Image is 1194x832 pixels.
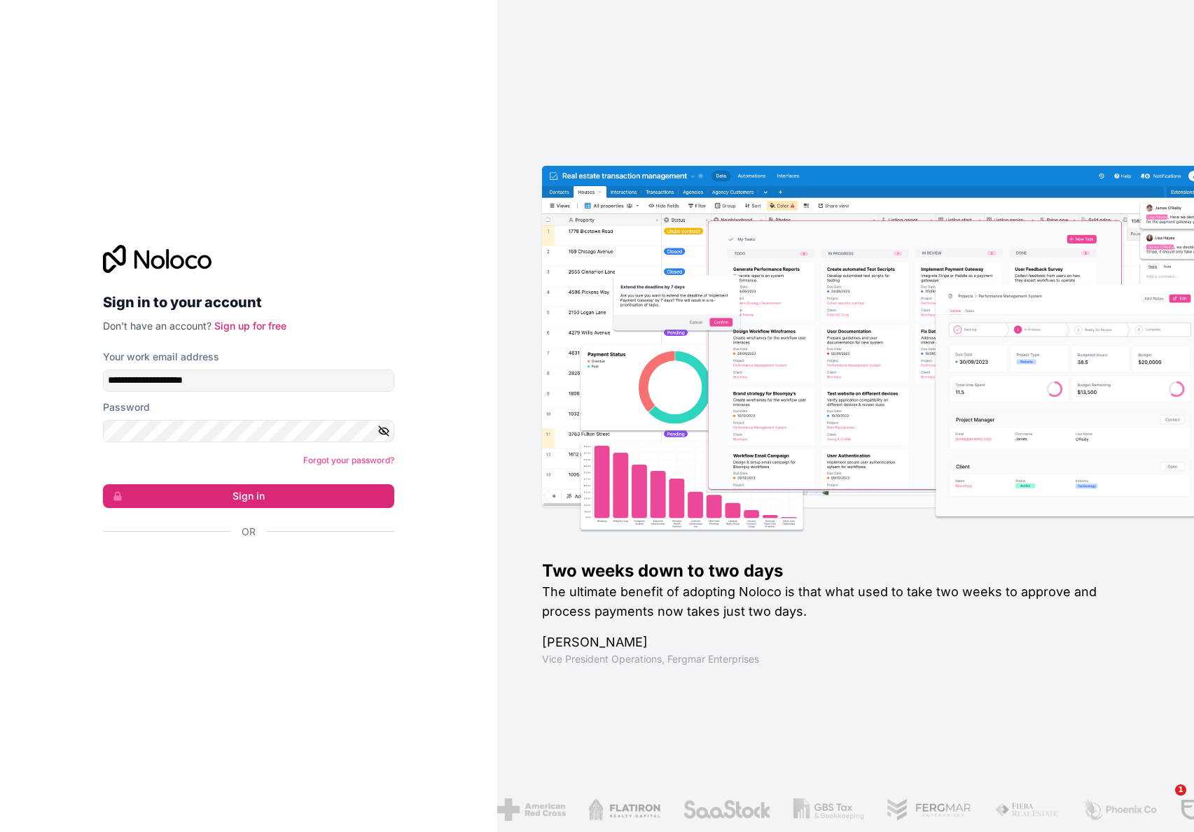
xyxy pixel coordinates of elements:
img: /assets/american-red-cross-BAupjrZR.png [495,798,563,821]
iframe: Intercom live chat [1146,784,1180,818]
iframe: Sign in with Google Button [96,554,390,585]
input: Password [103,420,394,442]
img: /assets/fiera-fwj2N5v4.png [992,798,1057,821]
img: /assets/saastock-C6Zbiodz.png [681,798,769,821]
span: Or [242,525,256,539]
span: Don't have an account? [103,320,211,332]
img: /assets/flatiron-C8eUkumj.png [585,798,658,821]
img: /assets/phoenix-BREaitsQ.png [1080,798,1155,821]
label: Your work email address [103,350,219,364]
h1: [PERSON_NAME] [542,633,1149,652]
h2: Sign in to your account [103,290,394,315]
a: Sign up for free [214,320,286,332]
input: Email address [103,369,394,392]
h1: Two weeks down to two days [542,560,1149,582]
a: Forgot your password? [303,455,394,465]
button: Sign in [103,484,394,508]
img: /assets/fergmar-CudnrXN5.png [884,798,970,821]
img: /assets/gbstax-C-GtDUiK.png [791,798,862,821]
label: Password [103,400,150,414]
span: 1 [1175,784,1186,796]
h2: The ultimate benefit of adopting Noloco is that what used to take two weeks to approve and proces... [542,582,1149,621]
h1: Vice President Operations , Fergmar Enterprises [542,652,1149,666]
